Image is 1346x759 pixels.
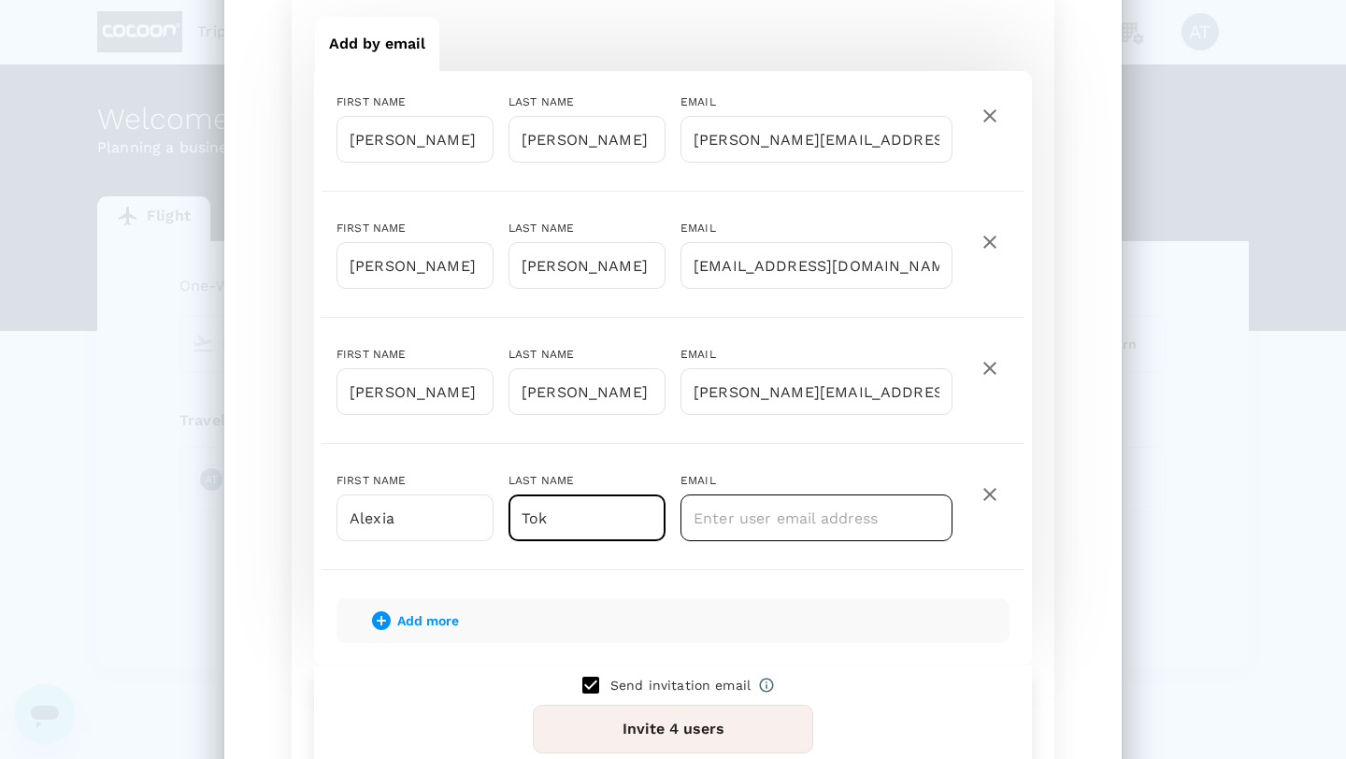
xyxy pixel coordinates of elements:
[680,346,952,365] div: EMAIL
[680,242,952,289] input: Enter user email address
[680,93,952,112] div: EMAIL
[680,368,952,415] input: Enter user email address
[508,346,666,365] div: LAST NAME
[508,220,666,238] div: LAST NAME
[336,494,494,541] input: First name
[336,93,494,112] div: FIRST NAME
[329,31,425,57] h6: Add by email
[508,93,666,112] div: LAST NAME
[508,494,666,541] input: Last name
[336,116,494,163] input: First name
[397,613,459,628] span: Add more
[680,116,952,163] input: Enter user email address
[508,242,666,289] input: Last name
[336,220,494,238] div: FIRST NAME
[508,368,666,415] input: Last name
[336,472,494,491] div: FIRST NAME
[336,368,494,415] input: First name
[680,472,952,491] div: EMAIL
[610,676,751,695] p: Send invitation email
[336,346,494,365] div: FIRST NAME
[680,220,952,238] div: EMAIL
[508,472,666,491] div: LAST NAME
[344,598,485,643] button: Add more
[336,242,494,289] input: First name
[680,494,952,541] input: Enter user email address
[508,116,666,163] input: Last name
[533,705,813,753] button: Invite 4 users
